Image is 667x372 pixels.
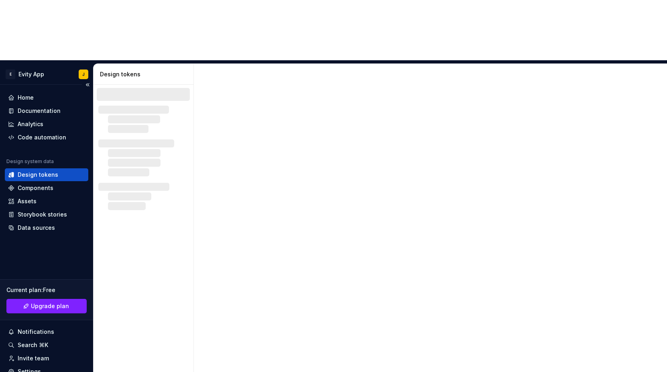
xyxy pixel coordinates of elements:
[5,221,88,234] a: Data sources
[5,208,88,221] a: Storybook stories
[18,184,53,192] div: Components
[2,65,92,83] button: EEvity AppJ
[18,211,67,219] div: Storybook stories
[18,341,48,349] div: Search ⌘K
[5,182,88,194] a: Components
[100,70,190,78] div: Design tokens
[5,91,88,104] a: Home
[5,339,88,352] button: Search ⌘K
[18,94,34,102] div: Home
[5,325,88,338] button: Notifications
[18,107,61,115] div: Documentation
[5,352,88,365] a: Invite team
[18,120,43,128] div: Analytics
[82,79,93,90] button: Collapse sidebar
[6,69,15,79] div: E
[18,224,55,232] div: Data sources
[6,286,87,294] div: Current plan : Free
[18,354,49,362] div: Invite team
[18,70,44,78] div: Evity App
[5,118,88,131] a: Analytics
[18,171,58,179] div: Design tokens
[5,104,88,117] a: Documentation
[5,168,88,181] a: Design tokens
[6,158,54,165] div: Design system data
[5,195,88,208] a: Assets
[18,328,54,336] div: Notifications
[31,302,69,310] span: Upgrade plan
[18,197,37,205] div: Assets
[5,131,88,144] a: Code automation
[18,133,66,141] div: Code automation
[82,71,85,78] div: J
[6,299,87,313] a: Upgrade plan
